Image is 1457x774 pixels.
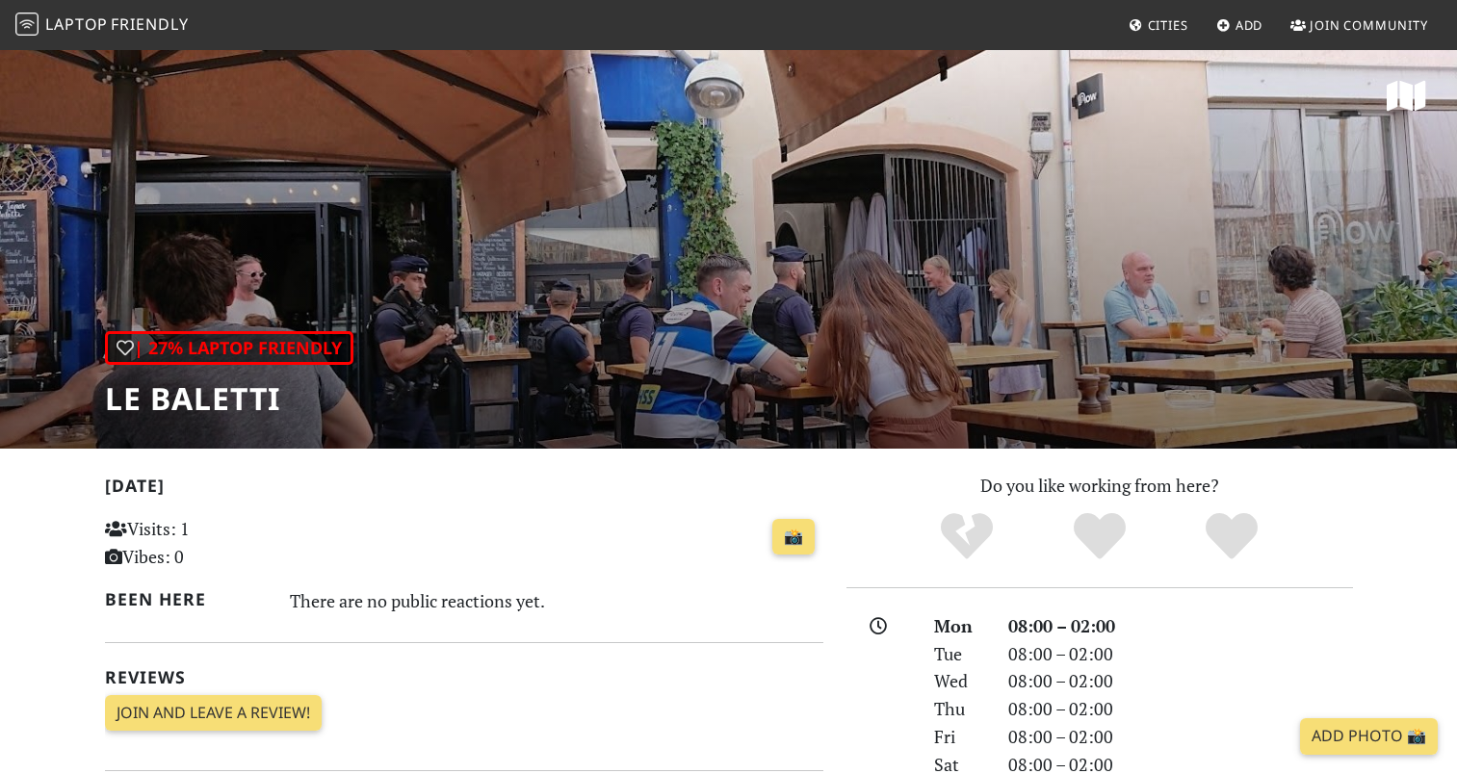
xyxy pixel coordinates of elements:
div: Wed [923,667,996,695]
span: Cities [1148,16,1188,34]
div: 08:00 – 02:00 [997,640,1365,668]
p: Do you like working from here? [846,472,1353,500]
span: Add [1236,16,1263,34]
span: Friendly [111,13,188,35]
a: LaptopFriendly LaptopFriendly [15,9,189,42]
a: Add [1209,8,1271,42]
div: Tue [923,640,996,668]
h2: Reviews [105,667,823,687]
a: Join and leave a review! [105,695,322,732]
p: Visits: 1 Vibes: 0 [105,515,329,571]
div: 08:00 – 02:00 [997,667,1365,695]
div: 08:00 – 02:00 [997,612,1365,640]
img: LaptopFriendly [15,13,39,36]
a: 📸 [772,519,815,555]
div: There are no public reactions yet. [290,585,823,616]
span: Join Community [1310,16,1428,34]
h2: Been here [105,589,268,609]
div: Definitely! [1165,510,1298,563]
div: Fri [923,723,996,751]
span: Laptop [45,13,108,35]
h2: [DATE] [105,476,823,503]
a: Add Photo 📸 [1300,718,1438,755]
div: 08:00 – 02:00 [997,723,1365,751]
div: 08:00 – 02:00 [997,695,1365,723]
a: Cities [1121,8,1196,42]
a: Join Community [1283,8,1436,42]
div: Mon [923,612,996,640]
div: | 27% Laptop Friendly [105,331,353,365]
div: No [900,510,1033,563]
div: Thu [923,695,996,723]
div: Yes [1033,510,1166,563]
h1: Le Baletti [105,380,353,417]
